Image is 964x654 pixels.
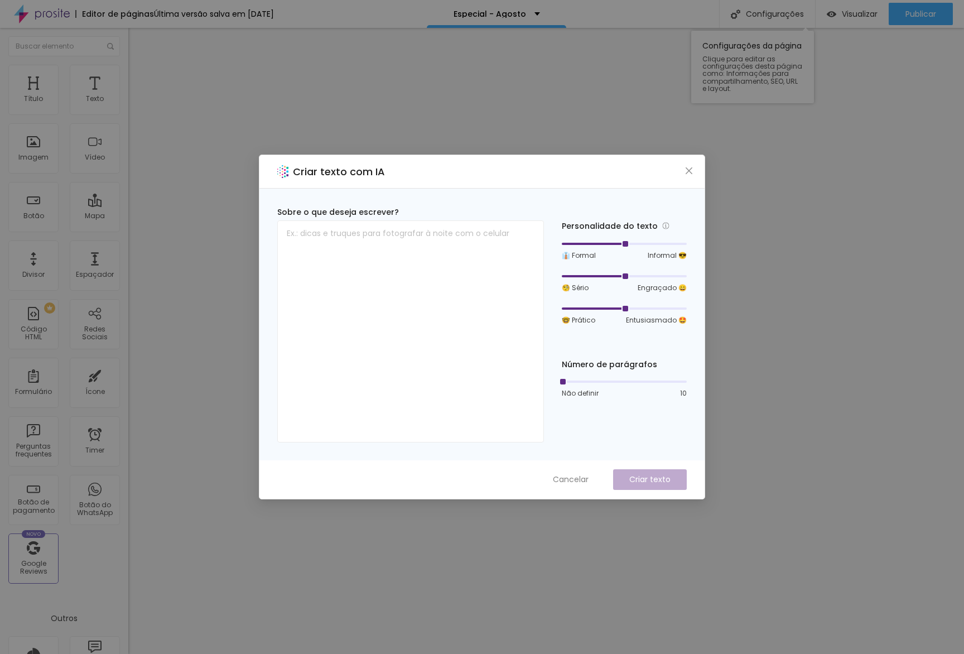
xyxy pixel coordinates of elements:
[454,10,526,18] p: Especial - Agosto
[683,165,695,177] button: Close
[827,9,836,19] img: view-1.svg
[685,166,693,175] span: close
[22,530,46,538] div: Novo
[11,443,55,459] div: Perguntas frequentes
[15,388,52,396] div: Formulário
[23,212,44,220] div: Botão
[562,283,589,293] span: 🧐 Sério
[842,9,878,18] span: Visualizar
[73,325,117,342] div: Redes Sociais
[731,9,740,19] img: Icone
[85,212,105,220] div: Mapa
[816,3,889,25] button: Visualizar
[75,10,154,18] div: Editor de páginas
[889,3,953,25] button: Publicar
[562,251,596,261] span: 👔 Formal
[905,9,936,18] span: Publicar
[18,153,49,161] div: Imagem
[11,325,55,342] div: Código HTML
[648,251,687,261] span: Informal 😎
[562,315,595,325] span: 🤓 Prático
[11,498,55,514] div: Botão de pagamento
[277,206,544,218] div: Sobre o que deseja escrever?
[22,271,45,278] div: Divisor
[626,315,687,325] span: Entusiasmado 🤩
[107,43,114,50] img: Icone
[76,271,114,278] div: Espaçador
[691,31,814,103] div: Configurações da página
[702,55,803,92] span: Clique para editar as configurações desta página como: Informações para compartilhamento, SEO, UR...
[613,469,687,490] button: Criar texto
[638,283,687,293] span: Engraçado 😄
[562,359,687,371] div: Número de parágrafos
[154,10,274,18] div: Última versão salva em [DATE]
[85,153,105,161] div: Vídeo
[85,446,104,454] div: Timer
[562,388,599,398] span: Não definir
[680,388,687,398] span: 10
[293,164,385,179] h2: Criar texto com IA
[11,560,55,576] div: Google Reviews
[542,469,600,490] button: Cancelar
[8,36,120,56] input: Buscar elemento
[562,220,687,233] div: Personalidade do texto
[85,388,105,396] div: Ícone
[553,474,589,485] span: Cancelar
[86,95,104,103] div: Texto
[73,501,117,517] div: Botão do WhatsApp
[24,95,43,103] div: Título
